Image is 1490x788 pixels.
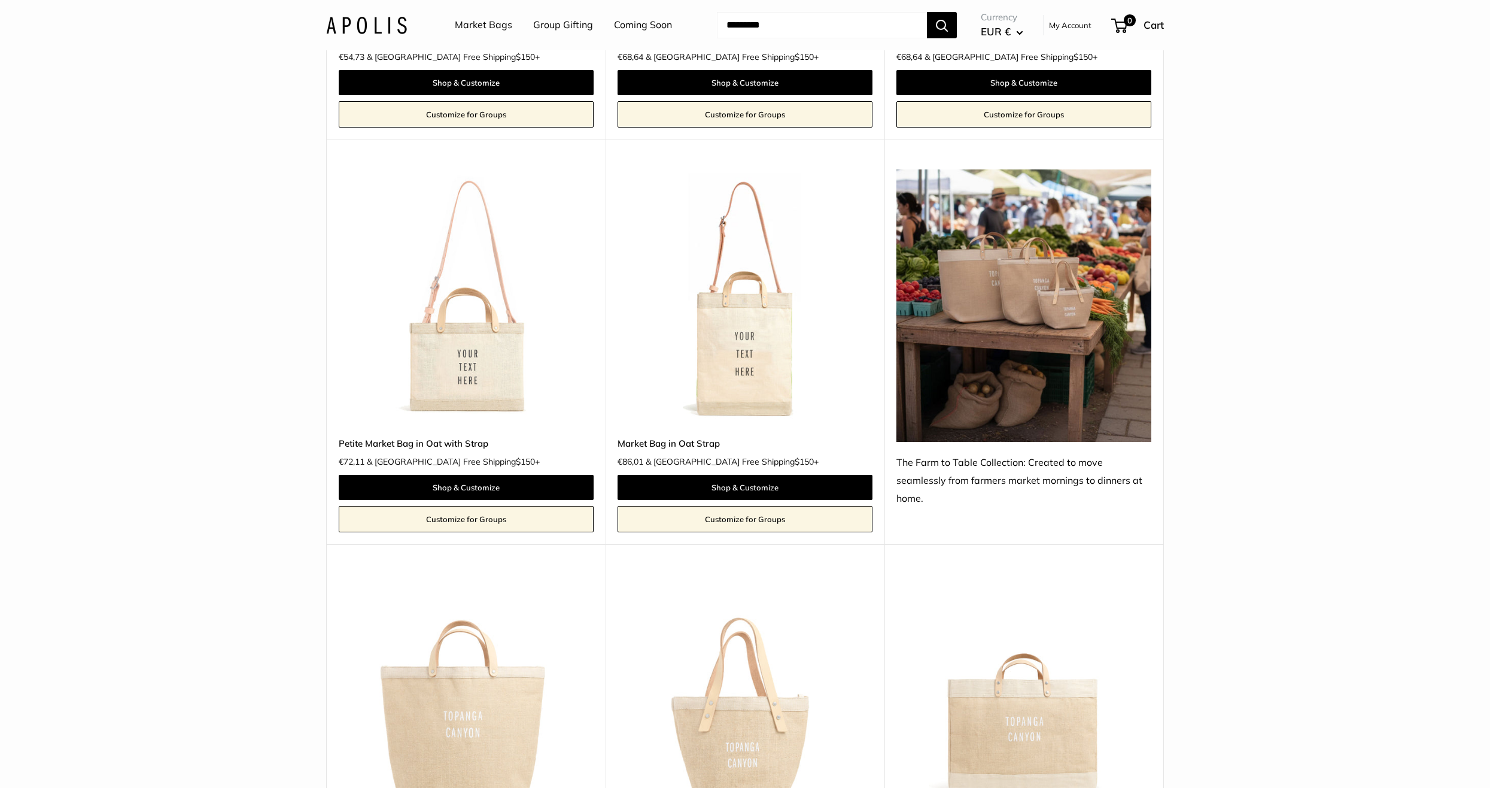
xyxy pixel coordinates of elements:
[1074,51,1093,62] span: $150
[618,169,872,425] img: Market Bag in Oat Strap
[896,70,1151,95] a: Shop & Customize
[1144,19,1164,31] span: Cart
[795,51,814,62] span: $150
[618,101,872,128] a: Customize for Groups
[455,16,512,34] a: Market Bags
[339,53,364,61] span: €54,73
[367,53,540,61] span: & [GEOGRAPHIC_DATA] Free Shipping +
[339,101,594,128] a: Customize for Groups
[646,457,819,466] span: & [GEOGRAPHIC_DATA] Free Shipping +
[533,16,593,34] a: Group Gifting
[896,53,922,61] span: €68,64
[339,457,364,466] span: €72,11
[896,101,1151,128] a: Customize for Groups
[339,475,594,500] a: Shop & Customize
[618,70,872,95] a: Shop & Customize
[339,169,594,425] a: Petite Market Bag in Oat with StrapPetite Market Bag in Oat with Strap
[981,9,1023,26] span: Currency
[339,437,594,450] a: Petite Market Bag in Oat with Strap
[618,475,872,500] a: Shop & Customize
[717,12,927,38] input: Search...
[516,51,535,62] span: $150
[795,456,814,467] span: $150
[339,70,594,95] a: Shop & Customize
[1124,14,1136,26] span: 0
[618,506,872,532] a: Customize for Groups
[614,16,672,34] a: Coming Soon
[618,457,643,466] span: €86,01
[326,16,407,34] img: Apolis
[896,169,1151,442] img: The Farm to Table Collection: Created to move seamlessly from farmers market mornings to dinners ...
[925,53,1097,61] span: & [GEOGRAPHIC_DATA] Free Shipping +
[339,169,594,425] img: Petite Market Bag in Oat with Strap
[981,25,1011,38] span: EUR €
[618,169,872,425] a: Market Bag in Oat StrapMarket Bag in Oat Strap
[981,22,1023,41] button: EUR €
[367,457,540,466] span: & [GEOGRAPHIC_DATA] Free Shipping +
[646,53,819,61] span: & [GEOGRAPHIC_DATA] Free Shipping +
[1112,16,1164,35] a: 0 Cart
[339,506,594,532] a: Customize for Groups
[896,454,1151,508] div: The Farm to Table Collection: Created to move seamlessly from farmers market mornings to dinners ...
[927,12,957,38] button: Search
[1049,18,1091,32] a: My Account
[516,456,535,467] span: $150
[618,437,872,450] a: Market Bag in Oat Strap
[618,53,643,61] span: €68,64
